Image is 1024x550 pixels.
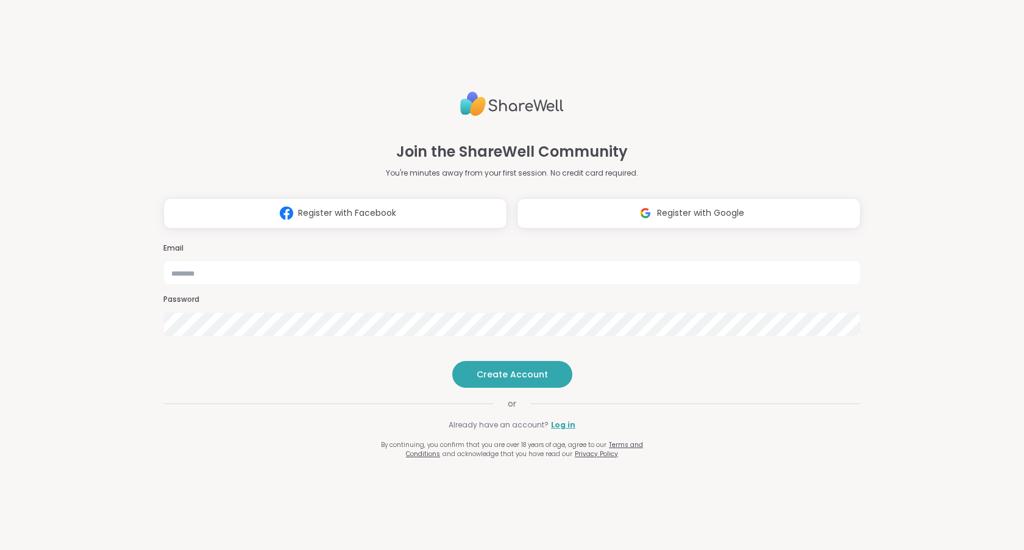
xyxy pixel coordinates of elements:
[551,420,575,430] a: Log in
[163,198,507,229] button: Register with Facebook
[396,141,628,163] h1: Join the ShareWell Community
[575,449,618,459] a: Privacy Policy
[517,198,861,229] button: Register with Google
[449,420,549,430] span: Already have an account?
[452,361,572,388] button: Create Account
[163,243,861,254] h3: Email
[657,207,744,220] span: Register with Google
[406,440,643,459] a: Terms and Conditions
[381,440,606,449] span: By continuing, you confirm that you are over 18 years of age, agree to our
[386,168,638,179] p: You're minutes away from your first session. No credit card required.
[163,295,861,305] h3: Password
[460,87,564,121] img: ShareWell Logo
[275,202,298,224] img: ShareWell Logomark
[298,207,396,220] span: Register with Facebook
[634,202,657,224] img: ShareWell Logomark
[443,449,572,459] span: and acknowledge that you have read our
[477,368,548,380] span: Create Account
[493,398,531,410] span: or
